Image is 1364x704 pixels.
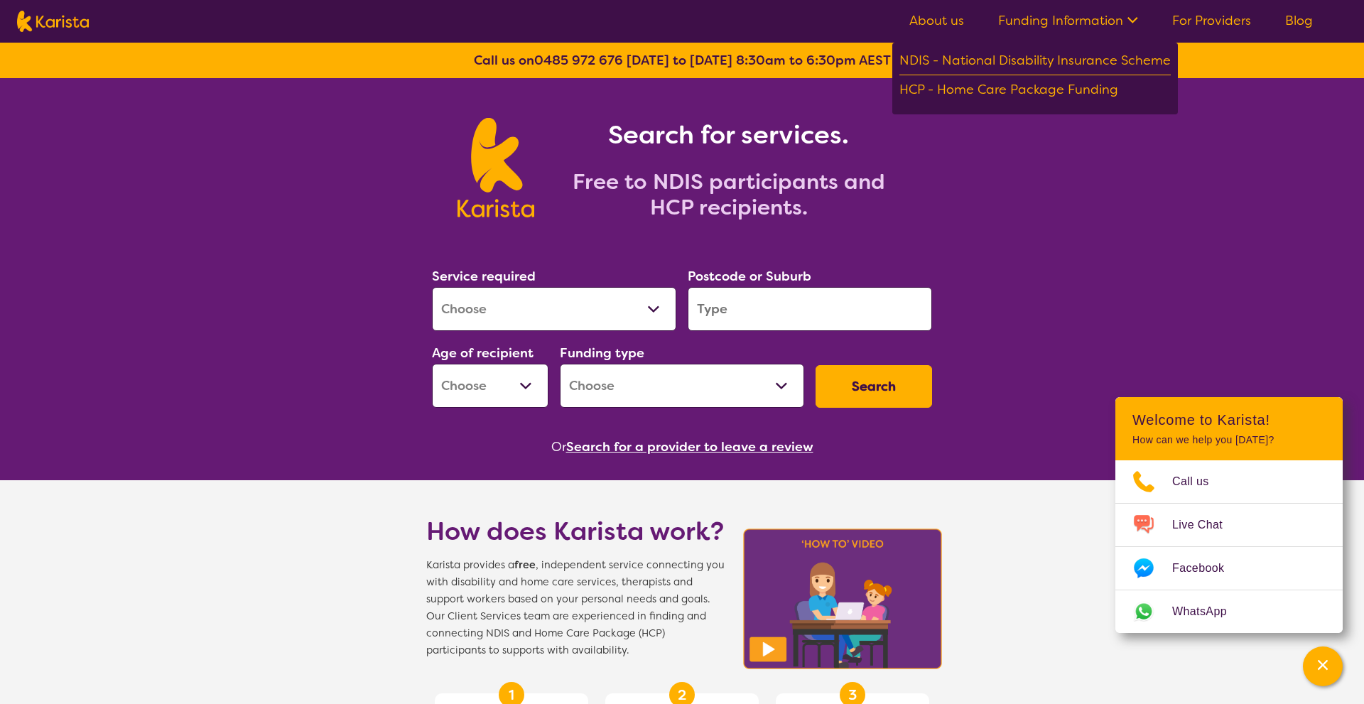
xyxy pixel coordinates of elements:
[551,118,906,152] h1: Search for services.
[816,365,932,408] button: Search
[739,524,946,673] img: Karista video
[551,169,906,220] h2: Free to NDIS participants and HCP recipients.
[1303,646,1343,686] button: Channel Menu
[1115,590,1343,633] a: Web link opens in a new tab.
[458,118,534,217] img: Karista logo
[1132,434,1326,446] p: How can we help you [DATE]?
[688,287,932,331] input: Type
[899,79,1171,104] div: HCP - Home Care Package Funding
[909,12,964,29] a: About us
[1132,411,1326,428] h2: Welcome to Karista!
[566,436,813,457] button: Search for a provider to leave a review
[1172,12,1251,29] a: For Providers
[426,514,725,548] h1: How does Karista work?
[688,268,811,285] label: Postcode or Suburb
[551,436,566,457] span: Or
[474,52,891,69] b: Call us on [DATE] to [DATE] 8:30am to 6:30pm AEST
[432,268,536,285] label: Service required
[1115,397,1343,633] div: Channel Menu
[899,50,1171,75] div: NDIS - National Disability Insurance Scheme
[432,345,534,362] label: Age of recipient
[426,557,725,659] span: Karista provides a , independent service connecting you with disability and home care services, t...
[998,12,1138,29] a: Funding Information
[560,345,644,362] label: Funding type
[1172,471,1226,492] span: Call us
[1285,12,1313,29] a: Blog
[534,52,623,69] a: 0485 972 676
[1172,601,1244,622] span: WhatsApp
[1172,558,1241,579] span: Facebook
[1115,460,1343,633] ul: Choose channel
[1172,514,1240,536] span: Live Chat
[17,11,89,32] img: Karista logo
[514,558,536,572] b: free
